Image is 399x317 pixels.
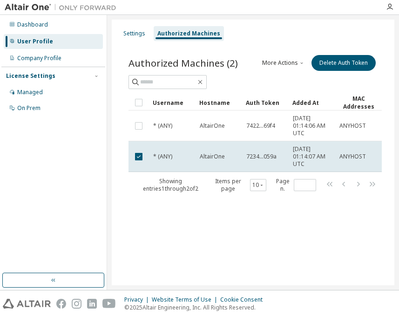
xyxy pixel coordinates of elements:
[339,122,366,130] span: ANYHOST
[293,115,331,137] span: [DATE] 01:14:06 AM UTC
[17,21,48,28] div: Dashboard
[153,153,172,160] span: * (ANY)
[246,153,277,160] span: 7234...059a
[17,89,43,96] div: Managed
[143,177,198,193] span: Showing entries 1 through 2 of 2
[128,56,238,69] span: Authorized Machines (2)
[17,38,53,45] div: User Profile
[5,3,121,12] img: Altair One
[275,178,316,193] span: Page n.
[102,299,116,309] img: youtube.svg
[246,95,285,110] div: Auth Token
[199,95,238,110] div: Hostname
[311,55,376,71] button: Delete Auth Token
[200,153,225,160] span: AltairOne
[17,104,41,112] div: On Prem
[153,122,172,130] span: * (ANY)
[293,145,331,168] span: [DATE] 01:14:07 AM UTC
[153,95,192,110] div: Username
[6,72,55,80] div: License Settings
[72,299,81,309] img: instagram.svg
[3,299,51,309] img: altair_logo.svg
[209,178,266,193] span: Items per page
[200,122,225,130] span: AltairOne
[292,95,331,110] div: Added At
[87,299,97,309] img: linkedin.svg
[157,30,220,37] div: Authorized Machines
[123,30,145,37] div: Settings
[124,303,268,311] p: © 2025 Altair Engineering, Inc. All Rights Reserved.
[220,296,268,303] div: Cookie Consent
[252,181,264,189] button: 10
[124,296,152,303] div: Privacy
[339,153,366,160] span: ANYHOST
[261,55,306,71] button: More Actions
[339,95,378,110] div: MAC Addresses
[246,122,275,130] span: 7422...69f4
[56,299,66,309] img: facebook.svg
[17,55,61,62] div: Company Profile
[152,296,220,303] div: Website Terms of Use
